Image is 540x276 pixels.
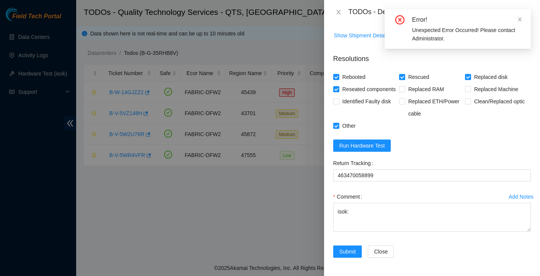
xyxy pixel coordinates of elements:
span: Replaced Machine [471,83,521,95]
textarea: Comment [333,203,531,232]
span: Show Shipment Details [334,31,389,40]
span: Replaced RAM [405,83,447,95]
span: Clean/Replaced optic [471,95,528,108]
span: close-circle [395,15,404,24]
div: Add Notes [509,194,534,199]
button: Close [333,9,344,16]
button: Add Notes [508,191,534,203]
span: Run Hardware Test [339,141,385,150]
span: Rebooted [339,71,369,83]
span: Close [374,247,388,256]
span: Other [339,120,359,132]
span: Submit [339,247,356,256]
span: close [517,17,522,22]
button: Run Hardware Test [333,140,391,152]
div: TODOs - Description - B-V-5VZ148H [348,6,531,18]
button: Close [368,246,394,258]
div: Error! [412,15,522,24]
span: close [336,9,342,15]
button: Show Shipment Details [334,29,390,42]
input: Return Tracking [333,169,531,181]
span: Reseated components [339,83,399,95]
p: Resolutions [333,48,531,64]
span: Rescued [405,71,432,83]
button: Submit [333,246,362,258]
span: Replaced ETH/Power cable [405,95,465,120]
label: Comment [333,191,365,203]
span: Replaced disk [471,71,511,83]
span: Identified Faulty disk [339,95,394,108]
div: Unexpected Error Occurred! Please contact Administrator. [412,26,522,43]
label: Return Tracking [333,157,376,169]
